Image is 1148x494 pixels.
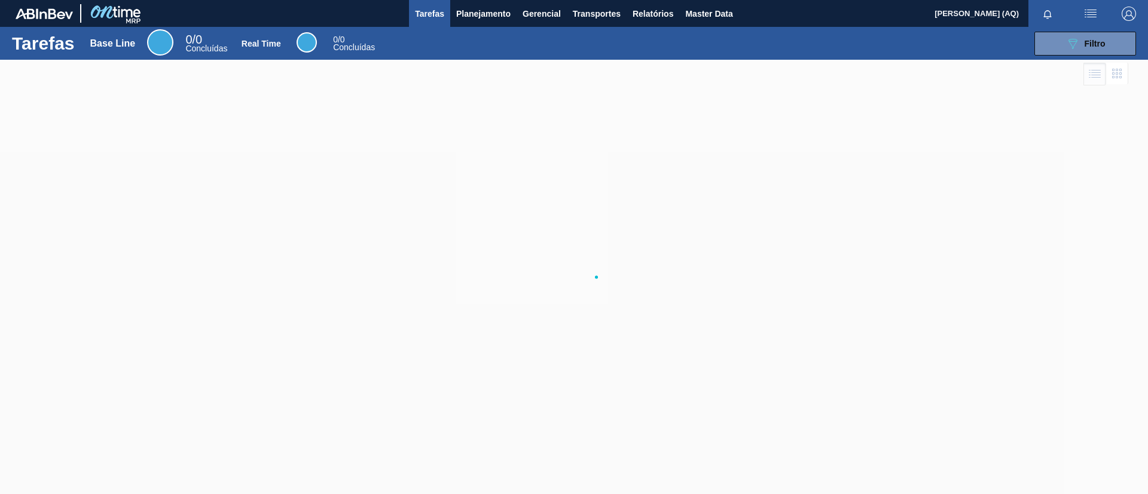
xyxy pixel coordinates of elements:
[297,32,317,53] div: Real Time
[333,35,338,44] span: 0
[242,39,281,48] div: Real Time
[633,7,673,21] span: Relatórios
[16,8,73,19] img: TNhmsLtSVTkK8tSr43FrP2fwEKptu5GPRR3wAAAABJRU5ErkJggg==
[1085,39,1106,48] span: Filtro
[1028,5,1067,22] button: Notificações
[333,36,375,51] div: Real Time
[185,33,202,46] span: / 0
[573,7,621,21] span: Transportes
[523,7,561,21] span: Gerencial
[333,35,344,44] span: / 0
[185,35,227,53] div: Base Line
[456,7,511,21] span: Planejamento
[685,7,732,21] span: Master Data
[1034,32,1136,56] button: Filtro
[1083,7,1098,21] img: userActions
[415,7,444,21] span: Tarefas
[185,44,227,53] span: Concluídas
[1122,7,1136,21] img: Logout
[147,29,173,56] div: Base Line
[333,42,375,52] span: Concluídas
[12,36,75,50] h1: Tarefas
[185,33,192,46] span: 0
[90,38,136,49] div: Base Line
